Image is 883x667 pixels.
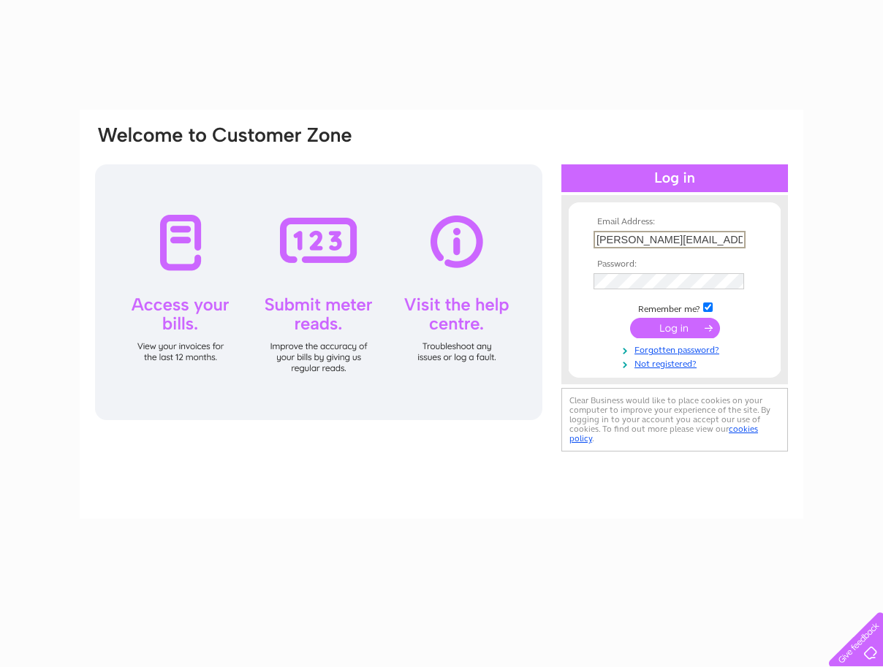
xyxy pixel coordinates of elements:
[561,388,788,451] div: Clear Business would like to place cookies on your computer to improve your experience of the sit...
[630,318,720,338] input: Submit
[569,424,758,443] a: cookies policy
[594,356,759,370] a: Not registered?
[590,259,759,270] th: Password:
[590,217,759,227] th: Email Address:
[590,300,759,315] td: Remember me?
[594,342,759,356] a: Forgotten password?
